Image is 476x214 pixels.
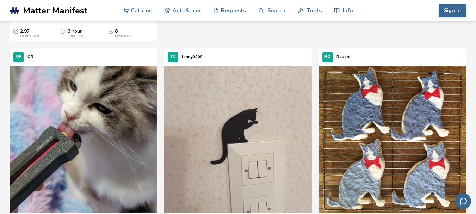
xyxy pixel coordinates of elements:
[67,34,83,38] div: Print Time
[23,6,87,16] span: Matter Manifest
[439,4,466,17] button: Sign In
[27,53,33,61] p: OR
[20,34,39,38] div: Material Cost
[115,29,130,38] div: 8
[170,55,176,59] span: TO
[61,29,66,34] span: Average Print Time
[108,29,113,34] span: Downloads
[16,55,22,59] span: OR
[20,29,39,38] div: 2.97
[67,29,83,38] div: 8 hour
[115,34,130,38] div: Downloads
[182,53,203,61] p: tonny0909
[336,53,350,61] p: Roughi
[455,193,471,209] button: Send feedback via email
[324,55,330,59] span: RO
[13,29,18,34] span: Average Cost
